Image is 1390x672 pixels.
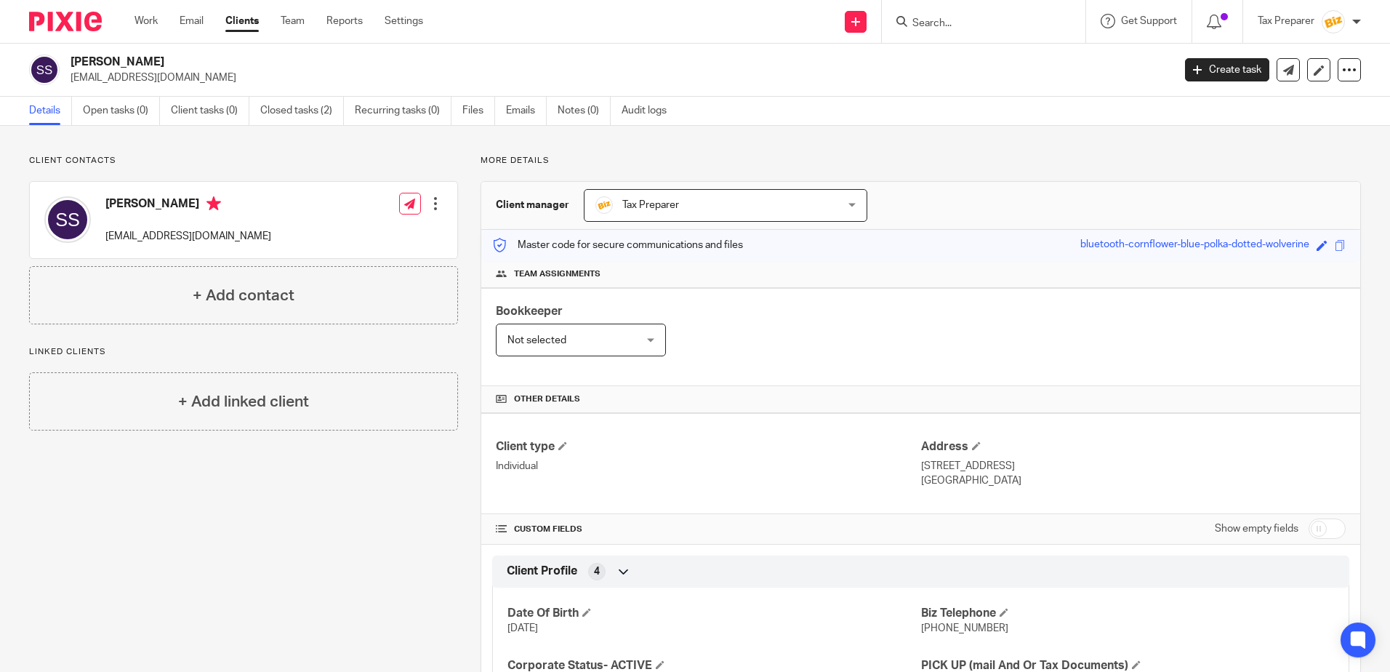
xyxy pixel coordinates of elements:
[281,14,305,28] a: Team
[496,459,920,473] p: Individual
[496,439,920,455] h4: Client type
[462,97,495,125] a: Files
[83,97,160,125] a: Open tasks (0)
[921,459,1346,473] p: [STREET_ADDRESS]
[180,14,204,28] a: Email
[622,97,678,125] a: Audit logs
[1258,14,1314,28] p: Tax Preparer
[514,268,600,280] span: Team assignments
[594,564,600,579] span: 4
[44,196,91,243] img: svg%3E
[507,606,920,621] h4: Date Of Birth
[506,97,547,125] a: Emails
[921,473,1346,488] p: [GEOGRAPHIC_DATA]
[496,524,920,535] h4: CUSTOM FIELDS
[105,196,271,215] h4: [PERSON_NAME]
[1121,16,1177,26] span: Get Support
[496,198,569,212] h3: Client manager
[1215,521,1298,536] label: Show empty fields
[225,14,259,28] a: Clients
[507,564,577,579] span: Client Profile
[558,97,611,125] a: Notes (0)
[1080,237,1309,254] div: bluetooth-cornflower-blue-polka-dotted-wolverine
[71,55,944,70] h2: [PERSON_NAME]
[29,155,458,167] p: Client contacts
[911,17,1042,31] input: Search
[921,623,1008,633] span: [PHONE_NUMBER]
[29,12,102,31] img: Pixie
[1185,58,1269,81] a: Create task
[105,229,271,244] p: [EMAIL_ADDRESS][DOMAIN_NAME]
[595,196,613,214] img: siteIcon.png
[178,391,309,413] h4: + Add linked client
[71,71,1163,85] p: [EMAIL_ADDRESS][DOMAIN_NAME]
[206,196,221,211] i: Primary
[134,14,158,28] a: Work
[1322,10,1345,33] img: siteIcon.png
[481,155,1361,167] p: More details
[326,14,363,28] a: Reports
[921,439,1346,455] h4: Address
[507,335,566,345] span: Not selected
[496,305,563,317] span: Bookkeeper
[29,55,60,85] img: svg%3E
[171,97,249,125] a: Client tasks (0)
[514,393,580,405] span: Other details
[921,606,1334,621] h4: Biz Telephone
[492,238,743,252] p: Master code for secure communications and files
[355,97,451,125] a: Recurring tasks (0)
[385,14,423,28] a: Settings
[507,623,538,633] span: [DATE]
[29,346,458,358] p: Linked clients
[622,200,679,210] span: Tax Preparer
[29,97,72,125] a: Details
[260,97,344,125] a: Closed tasks (2)
[193,284,294,307] h4: + Add contact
